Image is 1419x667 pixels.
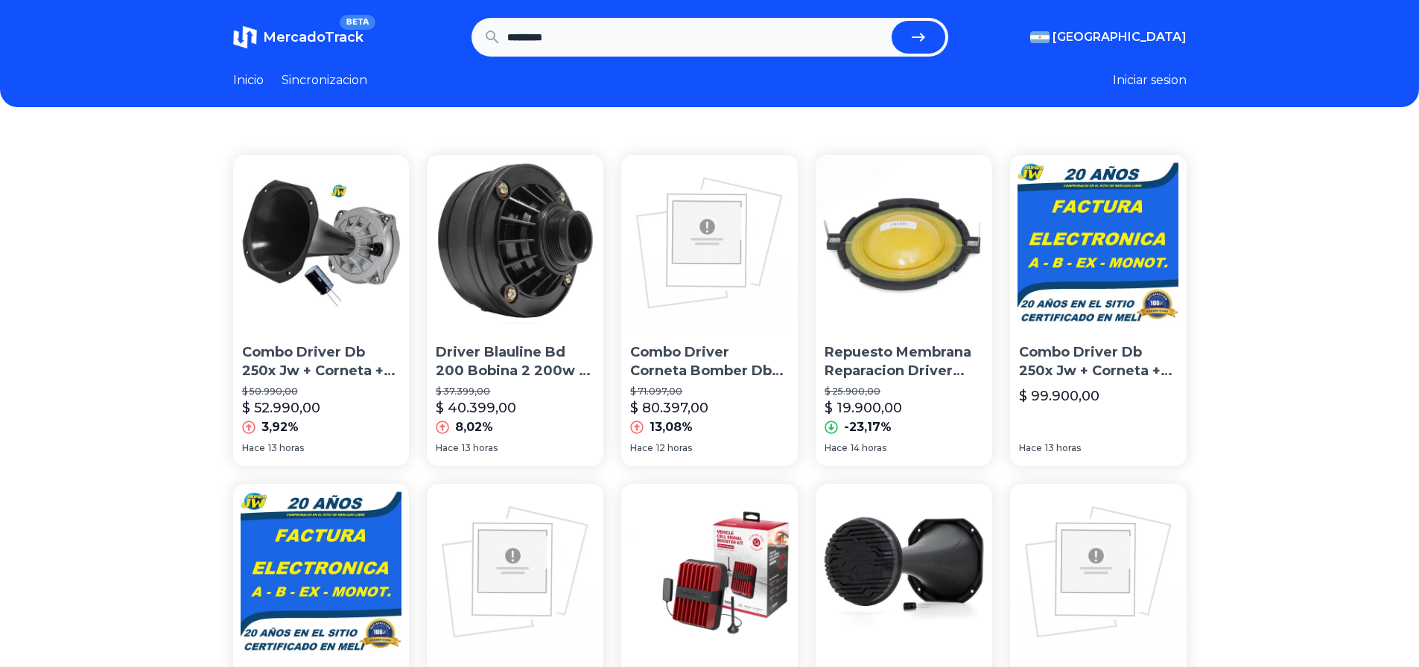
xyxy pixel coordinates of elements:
span: MercadoTrack [263,29,364,45]
span: Hace [436,442,459,454]
p: $ 80.397,00 [630,398,708,418]
img: Weboost Drive Reach 4g M 50 Db [621,484,798,660]
p: $ 19.900,00 [825,398,902,418]
img: Driver Blauline Bd 200 Bobina 2 200w 8 Ohm 105 Db 16 Khz [427,155,603,331]
span: Hace [630,442,653,454]
img: Combo Driver Corneta Bomber Db 200 Cornetas Cortas O Largas [1010,484,1187,660]
button: Iniciar sesion [1113,71,1187,89]
p: 13,08% [650,418,693,436]
span: Hace [1019,442,1042,454]
img: Combo De Driver Corneta Bomber Db 200 + Disfusor Corto O Largo + Capacitor [427,484,603,660]
p: $ 37.399,00 [436,386,594,398]
img: Combo Driver Corneta Bomber Db 200 + Corneta Corta O Larga [621,155,798,331]
p: Combo Driver Corneta Bomber Db 200 + Corneta Corta O Larga [630,343,789,380]
img: Combo Driver Db 250 X Jw + Corneta + Cap + No Jbl Selenium 1 [233,484,410,660]
span: Hace [825,442,848,454]
p: $ 52.990,00 [242,398,320,418]
a: Combo Driver Db 250x Jw + Corneta + Capacitor X2 + Nuevo JwCombo Driver Db 250x Jw + Corneta + Ca... [1010,155,1187,466]
span: 14 horas [851,442,886,454]
p: Combo Driver Db 250x Jw + Corneta + Capacitor X1 + Garantia [242,343,401,380]
span: 13 horas [1045,442,1081,454]
img: Repuesto Membrana Reparacion Driver Bomber Db 200x Original [816,155,992,331]
span: 13 horas [268,442,304,454]
a: Sincronizacion [282,71,367,89]
p: $ 50.990,00 [242,386,401,398]
span: [GEOGRAPHIC_DATA] [1053,28,1187,46]
p: $ 71.097,00 [630,386,789,398]
p: $ 40.399,00 [436,398,516,418]
img: Combo Driver Db 250x Jw + Corneta + Capacitor X2 + Nuevo Jw [1010,155,1187,331]
img: Argentina [1030,31,1050,43]
p: -23,17% [844,418,892,436]
p: Combo Driver Db 250x Jw + Corneta + Capacitor X2 + Nuevo Jw [1019,343,1178,380]
button: [GEOGRAPHIC_DATA] [1030,28,1187,46]
p: 8,02% [455,418,493,436]
a: Repuesto Membrana Reparacion Driver Bomber Db 200x OriginalRepuesto Membrana Reparacion Driver Bo... [816,155,992,466]
p: Driver Blauline Bd 200 Bobina 2 200w 8 Ohm 105 Db 16 Khz [436,343,594,380]
a: Combo Driver Corneta Bomber Db 200 + Corneta Corta O LargaCombo Driver Corneta Bomber Db 200 + Co... [621,155,798,466]
a: Driver Blauline Bd 200 Bobina 2 200w 8 Ohm 105 Db 16 KhzDriver Blauline Bd 200 Bobina 2 200w 8 Oh... [427,155,603,466]
p: 3,92% [261,418,299,436]
a: Inicio [233,71,264,89]
a: Combo Driver Db 250x Jw + Corneta + Capacitor X1 + GarantiaCombo Driver Db 250x Jw + Corneta + Ca... [233,155,410,466]
img: Combo Driver Db 250x Jw + Corneta + Capacitor X1 + Garantia [233,155,410,331]
span: Hace [242,442,265,454]
img: Driver Bomber Db 200x 8 Ohms 75w Rms + Corneta + Capacitor [816,484,992,660]
p: $ 99.900,00 [1019,386,1099,406]
p: $ 25.900,00 [825,386,983,398]
img: MercadoTrack [233,25,257,49]
span: 13 horas [462,442,498,454]
p: Repuesto Membrana Reparacion Driver Bomber Db 200x Original [825,343,983,380]
span: BETA [340,15,375,30]
span: 12 horas [656,442,692,454]
a: MercadoTrackBETA [233,25,364,49]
